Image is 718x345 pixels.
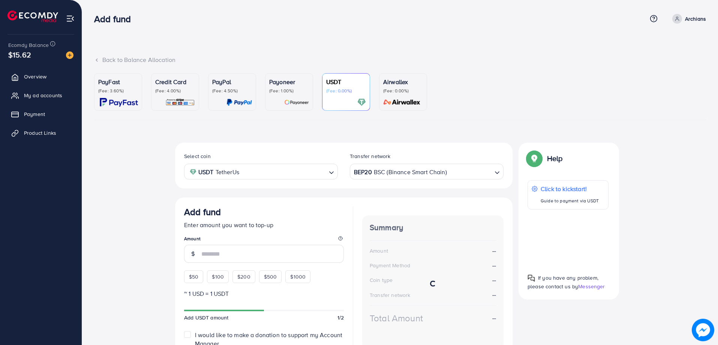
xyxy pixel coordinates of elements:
label: Select coin [184,152,211,160]
span: Product Links [24,129,56,137]
p: Airwallex [383,77,423,86]
img: card [100,98,138,107]
p: Payoneer [269,77,309,86]
span: $100 [212,273,224,280]
div: Back to Balance Allocation [94,56,706,64]
p: (Fee: 3.60%) [98,88,138,94]
img: image [692,319,714,341]
p: Help [547,154,563,163]
input: Search for option [241,166,326,178]
img: image [66,51,73,59]
span: TetherUs [216,167,239,178]
img: card [381,98,423,107]
img: coin [190,169,196,175]
a: Overview [6,69,76,84]
div: Search for option [184,164,338,179]
img: logo [7,11,58,22]
h3: Add fund [94,14,137,24]
span: $15.62 [8,49,31,60]
span: Ecomdy Balance [8,41,49,49]
span: $50 [189,273,198,280]
input: Search for option [448,166,492,178]
label: Transfer network [350,152,391,160]
p: (Fee: 0.00%) [383,88,423,94]
img: card [226,98,252,107]
span: Payment [24,110,45,118]
p: Archians [685,14,706,23]
div: Search for option [350,164,504,179]
a: My ad accounts [6,88,76,103]
p: PayFast [98,77,138,86]
p: PayPal [212,77,252,86]
a: Payment [6,107,76,122]
p: Guide to payment via USDT [541,196,599,205]
p: (Fee: 0.00%) [326,88,366,94]
span: BSC (Binance Smart Chain) [374,167,447,178]
span: $1000 [290,273,306,280]
span: $500 [264,273,277,280]
a: Archians [669,14,706,24]
span: If you have any problem, please contact us by [528,274,598,290]
span: My ad accounts [24,92,62,99]
img: card [357,98,366,107]
img: card [284,98,309,107]
span: 1/2 [337,314,344,321]
h3: Add fund [184,206,221,217]
p: ~ 1 USD = 1 USDT [184,289,344,298]
img: card [165,98,195,107]
strong: BEP20 [354,167,372,178]
p: USDT [326,77,366,86]
p: (Fee: 4.00%) [155,88,195,94]
p: (Fee: 1.00%) [269,88,309,94]
img: Popup guide [528,274,535,282]
span: Overview [24,73,46,80]
p: Credit Card [155,77,195,86]
strong: USDT [198,167,214,178]
legend: Amount [184,235,344,245]
img: Popup guide [528,152,541,165]
span: Add USDT amount [184,314,228,321]
p: Click to kickstart! [541,184,599,193]
p: Enter amount you want to top-up [184,220,344,229]
span: Messenger [578,283,605,290]
img: menu [66,14,75,23]
a: Product Links [6,125,76,140]
span: $200 [237,273,250,280]
p: (Fee: 4.50%) [212,88,252,94]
